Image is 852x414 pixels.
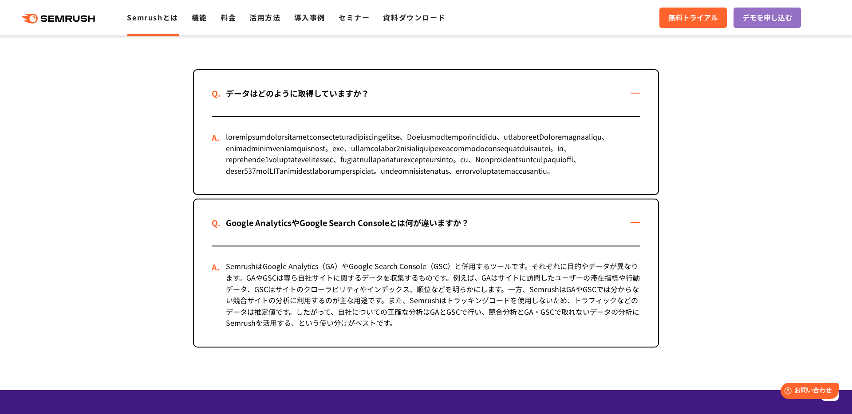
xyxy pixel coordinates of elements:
a: Semrushとは [127,12,178,23]
a: 活用方法 [249,12,280,23]
a: 料金 [221,12,236,23]
a: デモを申し込む [734,8,801,28]
a: 導入事例 [294,12,325,23]
div: データはどのように取得していますか？ [212,87,383,100]
a: 機能 [192,12,207,23]
div: SemrushはGoogle Analytics（GA）やGoogle Search Console（GSC）と併用するツールです。それぞれに目的やデータが異なります。GAやGSCは専ら自社サイ... [212,246,640,347]
div: Google AnalyticsやGoogle Search Consoleとは何が違いますか？ [212,216,483,229]
a: 資料ダウンロード [383,12,446,23]
span: デモを申し込む [742,12,792,23]
div: loremipsumdolorsitametconsecteturadipiscingelitse、Doeiusmodtemporincididu、utlaboreetDoloremagnaal... [212,117,640,194]
a: 無料トライアル [659,8,727,28]
span: 無料トライアル [668,12,718,23]
a: セミナー [339,12,370,23]
iframe: Help widget launcher [773,379,842,404]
